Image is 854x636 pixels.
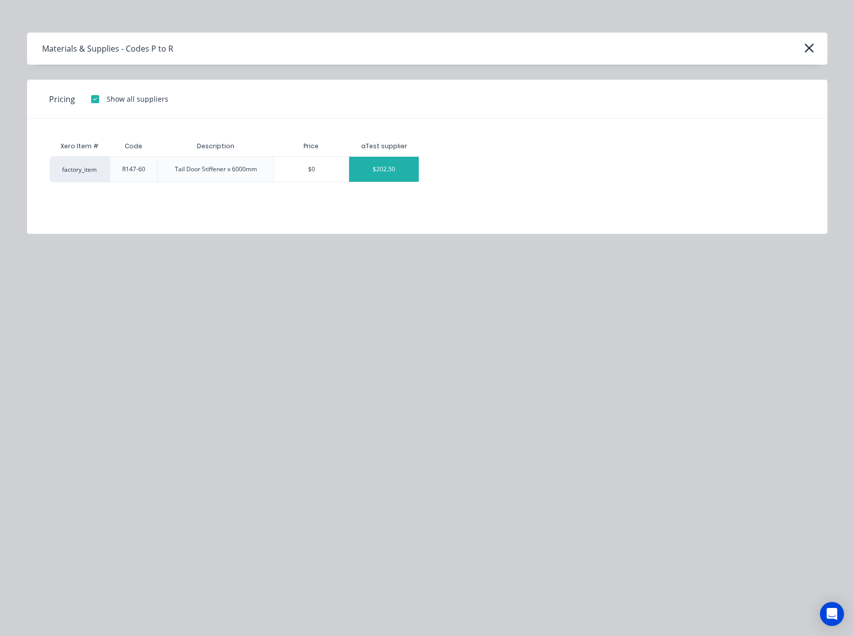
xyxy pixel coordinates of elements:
[820,602,844,626] div: Open Intercom Messenger
[273,136,349,156] div: Price
[122,165,145,174] div: R147-60
[50,156,110,182] div: factory_item
[107,94,168,104] div: Show all suppliers
[50,136,110,156] div: Xero Item #
[274,157,349,182] div: $0
[42,43,173,55] div: Materials & Supplies - Codes P to R
[117,134,150,159] div: Code
[349,157,419,182] div: $202.50
[175,165,257,174] div: Tail Door Stiffener x 6000mm
[189,134,242,159] div: Description
[361,142,407,151] div: aTest supplier
[49,93,75,105] span: Pricing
